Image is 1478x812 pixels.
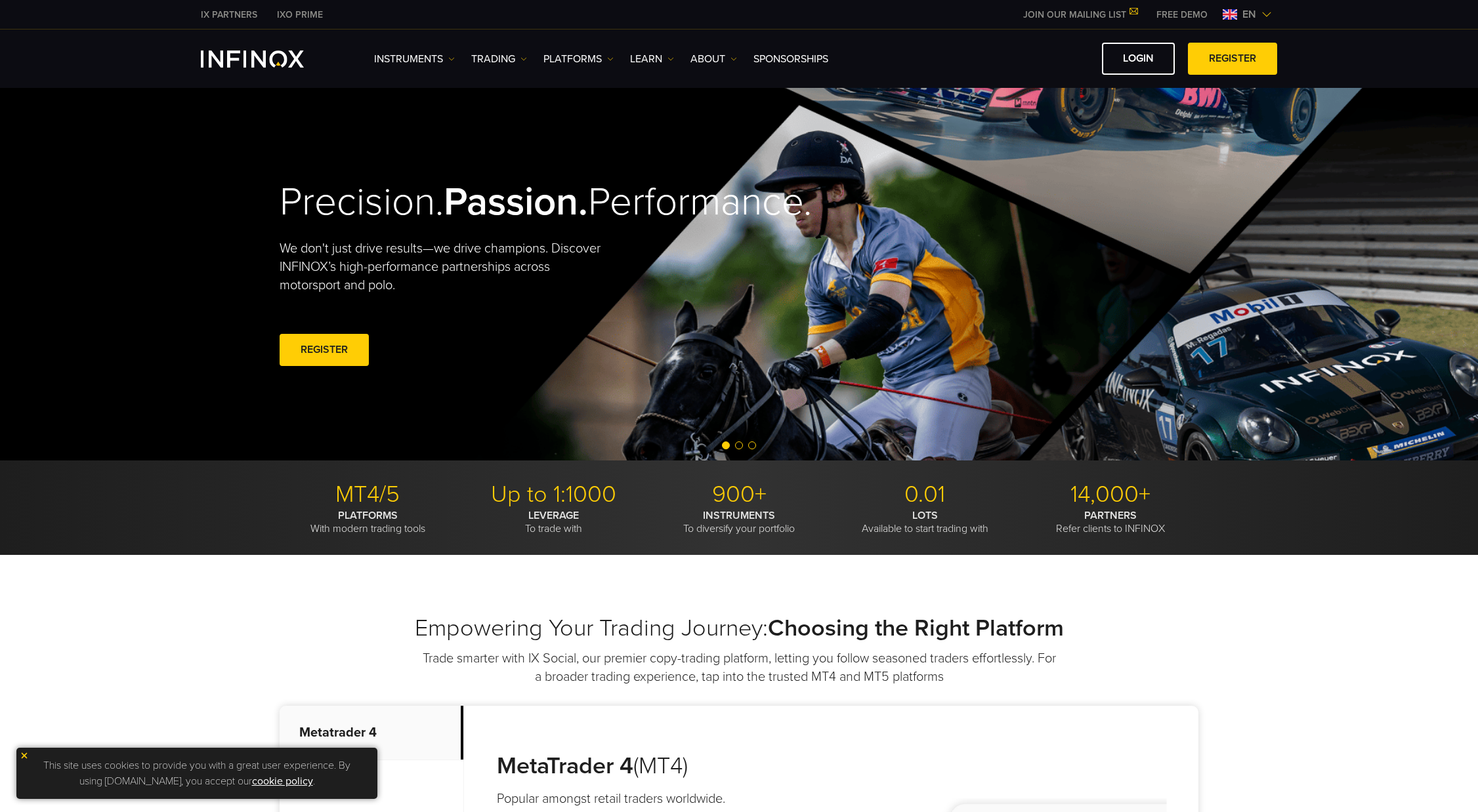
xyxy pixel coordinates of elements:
[1084,509,1137,522] strong: PARTNERS
[465,509,641,535] p: To trade with
[630,51,674,67] a: Learn
[280,509,455,535] p: With modern trading tools
[201,51,335,68] a: INFINOX Logo
[465,480,641,509] p: Up to 1:1000
[1102,43,1175,75] a: LOGIN
[543,51,614,67] a: PLATFORMS
[280,614,1198,643] h2: Empowering Your Trading Journey:
[748,441,756,449] span: Go to slide 3
[690,51,737,67] a: ABOUT
[1188,43,1277,75] a: REGISTER
[280,706,463,760] p: Metatrader 4
[1023,480,1198,509] p: 14,000+
[280,480,455,509] p: MT4/5
[1237,7,1261,22] span: en
[497,752,633,780] strong: MetaTrader 4
[252,775,313,788] a: cookie policy
[837,480,1013,509] p: 0.01
[651,509,827,535] p: To diversify your portfolio
[23,754,371,792] p: This site uses cookies to provide you with a great user experience. By using [DOMAIN_NAME], you a...
[374,51,455,67] a: Instruments
[191,8,267,22] a: INFINOX
[280,178,693,226] h2: Precision. Performance.
[1147,8,1217,22] a: INFINOX MENU
[768,614,1064,642] strong: Choosing the Right Platform
[497,790,810,808] h4: Popular amongst retail traders worldwide.
[722,441,730,449] span: Go to slide 1
[444,178,588,226] strong: Passion.
[280,239,610,294] p: We don't just drive results—we drive champions. Discover INFINOX’s high-performance partnerships ...
[912,509,938,522] strong: LOTS
[1023,509,1198,535] p: Refer clients to INFINOX
[735,441,743,449] span: Go to slide 2
[20,751,29,760] img: yellow close icon
[753,51,828,67] a: SPONSORSHIPS
[703,509,775,522] strong: INSTRUMENTS
[497,752,810,781] h3: (MT4)
[338,509,398,522] strong: PLATFORMS
[471,51,527,67] a: TRADING
[837,509,1013,535] p: Available to start trading with
[280,334,369,366] a: REGISTER
[421,649,1057,686] p: Trade smarter with IX Social, our premier copy-trading platform, letting you follow seasoned trad...
[528,509,579,522] strong: LEVERAGE
[651,480,827,509] p: 900+
[267,8,333,22] a: INFINOX
[1013,9,1147,20] a: JOIN OUR MAILING LIST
